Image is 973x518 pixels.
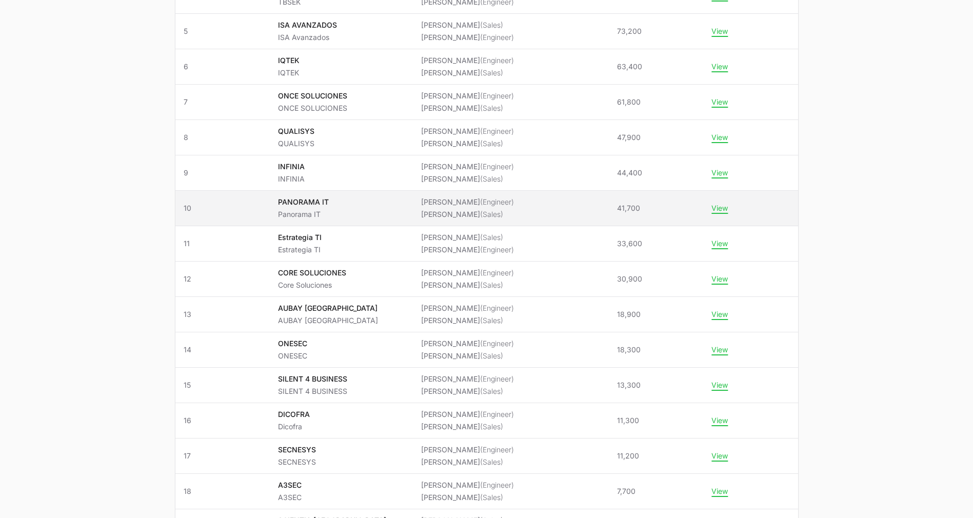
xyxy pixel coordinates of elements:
[421,351,514,361] li: [PERSON_NAME]
[278,303,378,313] p: AUBAY [GEOGRAPHIC_DATA]
[184,238,262,249] span: 11
[421,91,514,101] li: [PERSON_NAME]
[421,103,514,113] li: [PERSON_NAME]
[278,268,346,278] p: CORE SOLUCIONES
[480,410,514,419] span: (Engineer)
[617,203,640,213] span: 41,700
[278,280,346,290] p: Core Soluciones
[421,409,514,420] li: [PERSON_NAME]
[278,245,322,255] p: Estrategia TI
[184,451,262,461] span: 17
[278,138,314,149] p: QUALISYS
[480,351,503,360] span: (Sales)
[480,56,514,65] span: (Engineer)
[480,91,514,100] span: (Engineer)
[278,445,316,455] p: SECNESYS
[617,451,639,461] span: 11,200
[184,62,262,72] span: 6
[480,268,514,277] span: (Engineer)
[617,415,639,426] span: 11,300
[184,26,262,36] span: 5
[184,380,262,390] span: 15
[278,315,378,326] p: AUBAY [GEOGRAPHIC_DATA]
[278,422,310,432] p: Dicofra
[421,480,514,490] li: [PERSON_NAME]
[421,209,514,220] li: [PERSON_NAME]
[617,26,642,36] span: 73,200
[617,309,641,320] span: 18,900
[480,104,503,112] span: (Sales)
[421,162,514,172] li: [PERSON_NAME]
[278,457,316,467] p: SECNESYS
[184,97,262,107] span: 7
[184,168,262,178] span: 9
[278,68,300,78] p: IQTEK
[421,55,514,66] li: [PERSON_NAME]
[711,204,728,213] button: View
[480,374,514,383] span: (Engineer)
[421,126,514,136] li: [PERSON_NAME]
[421,492,514,503] li: [PERSON_NAME]
[421,197,514,207] li: [PERSON_NAME]
[278,91,347,101] p: ONCE SOLUCIONES
[421,32,514,43] li: [PERSON_NAME]
[617,238,642,249] span: 33,600
[278,409,310,420] p: DICOFRA
[480,316,503,325] span: (Sales)
[278,209,329,220] p: Panorama IT
[184,486,262,496] span: 18
[711,62,728,71] button: View
[617,345,641,355] span: 18,300
[278,32,337,43] p: ISA Avanzados
[711,310,728,319] button: View
[617,62,642,72] span: 63,400
[711,487,728,496] button: View
[480,481,514,489] span: (Engineer)
[711,345,728,354] button: View
[480,457,503,466] span: (Sales)
[421,303,514,313] li: [PERSON_NAME]
[278,492,302,503] p: A3SEC
[421,68,514,78] li: [PERSON_NAME]
[480,339,514,348] span: (Engineer)
[278,351,307,361] p: ONESEC
[278,374,347,384] p: SILENT 4 BUSINESS
[421,315,514,326] li: [PERSON_NAME]
[184,203,262,213] span: 10
[480,422,503,431] span: (Sales)
[421,174,514,184] li: [PERSON_NAME]
[480,33,514,42] span: (Engineer)
[421,422,514,432] li: [PERSON_NAME]
[617,380,641,390] span: 13,300
[184,309,262,320] span: 13
[421,268,514,278] li: [PERSON_NAME]
[711,381,728,390] button: View
[421,374,514,384] li: [PERSON_NAME]
[421,232,514,243] li: [PERSON_NAME]
[480,233,503,242] span: (Sales)
[480,304,514,312] span: (Engineer)
[421,338,514,349] li: [PERSON_NAME]
[184,415,262,426] span: 16
[480,21,503,29] span: (Sales)
[480,210,503,218] span: (Sales)
[480,139,503,148] span: (Sales)
[480,197,514,206] span: (Engineer)
[617,132,641,143] span: 47,900
[278,232,322,243] p: Estrategia TI
[278,20,337,30] p: ISA AVANZADOS
[480,68,503,77] span: (Sales)
[278,197,329,207] p: PANORAMA IT
[184,132,262,143] span: 8
[278,126,314,136] p: QUALISYS
[421,280,514,290] li: [PERSON_NAME]
[617,486,636,496] span: 7,700
[421,245,514,255] li: [PERSON_NAME]
[278,480,302,490] p: A3SEC
[617,168,642,178] span: 44,400
[617,97,641,107] span: 61,800
[480,245,514,254] span: (Engineer)
[480,127,514,135] span: (Engineer)
[421,20,514,30] li: [PERSON_NAME]
[480,387,503,395] span: (Sales)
